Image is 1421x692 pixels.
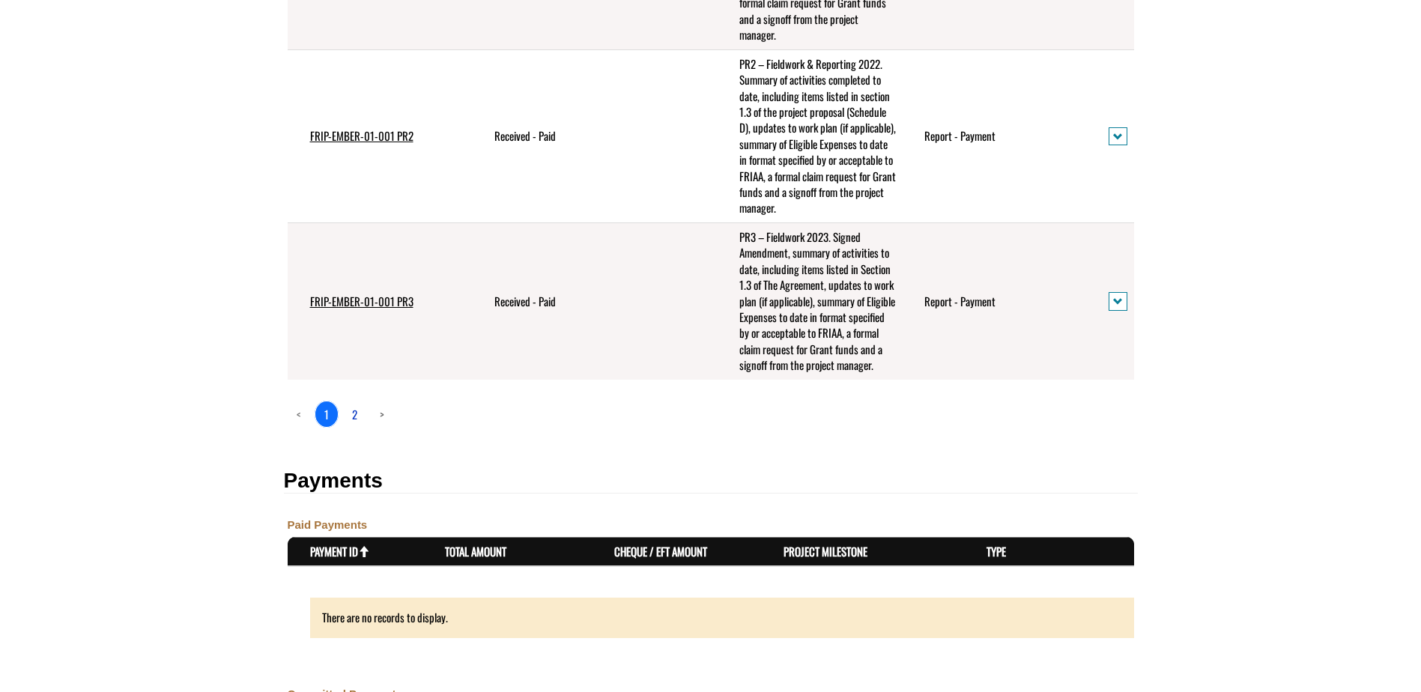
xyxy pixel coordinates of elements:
[315,401,339,428] a: 1
[614,543,707,559] a: Cheque / EFT Amount
[288,517,368,532] label: Paid Payments
[1109,127,1127,146] button: action menu
[902,222,1086,379] td: Report - Payment
[1086,222,1133,379] td: action menu
[472,49,717,222] td: Received - Paid
[343,401,366,427] a: page 2
[284,470,1138,494] h2: Payments
[987,543,1006,559] a: Type
[371,401,393,427] a: Next page
[472,222,717,379] td: Received - Paid
[288,222,472,379] td: FRIP-EMBER-01-001 PR3
[310,543,369,559] a: Payment ID
[288,598,1134,637] div: There are no records to display.
[902,49,1086,222] td: Report - Payment
[1086,49,1133,222] td: action menu
[717,222,903,379] td: PR3 – Fieldwork 2023. Signed Amendment, summary of activities to date, including items listed in ...
[717,49,903,222] td: PR2 – Fieldwork & Reporting 2022. Summary of activities completed to date, including items listed...
[288,49,472,222] td: FRIP-EMBER-01-001 PR2
[445,543,506,559] a: Total Amount
[1109,292,1127,311] button: action menu
[310,598,1134,637] div: There are no records to display.
[310,127,413,144] a: FRIP-EMBER-01-001 PR2
[288,401,310,427] a: Previous page
[310,293,413,309] a: FRIP-EMBER-01-001 PR3
[784,543,867,559] a: Project Milestone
